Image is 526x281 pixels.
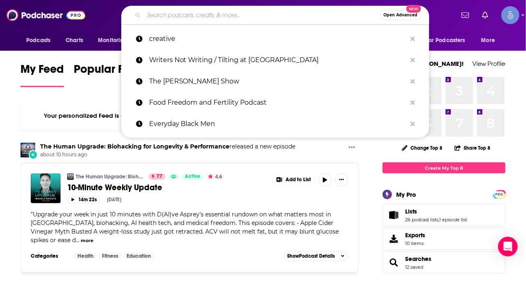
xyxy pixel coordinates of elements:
button: Show More Button [345,143,358,153]
button: 4.6 [206,173,224,180]
span: Show Podcast Details [287,253,335,259]
button: Show More Button [335,173,348,187]
span: about 10 hours ago [40,151,295,158]
p: creative [149,28,406,49]
span: 10-Minute Weekly Update [67,182,162,193]
a: Charts [60,33,88,48]
a: The [PERSON_NAME] Show [121,71,429,92]
span: Charts [66,35,83,46]
h3: Categories [31,253,68,259]
span: ... [76,236,79,244]
span: My Feed [20,62,64,81]
p: The Chris Salerno Show [149,71,406,92]
input: Search podcasts, credits, & more... [144,9,380,22]
span: Add to List [286,177,311,183]
a: creative [121,28,429,49]
span: Logged in as Spiral5-G1 [501,6,519,24]
a: View Profile [472,60,506,67]
span: More [481,35,495,46]
button: Show profile menu [501,6,519,24]
span: Upgrade your week in just 10 minutes with D(AI)ve Asprey’s essential rundown on what matters most... [31,211,339,244]
button: more [81,237,93,244]
a: My Feed [20,62,64,87]
a: 77 [149,173,166,180]
a: PRO [494,191,504,197]
span: Open Advanced [384,13,418,17]
a: 1 episode list [439,217,467,223]
a: Lists [385,209,402,221]
p: Everyday Black Men [149,113,406,135]
div: My Pro [396,191,416,198]
a: The Human Upgrade: Biohacking for Longevity & Performance [40,143,229,150]
div: Your personalized Feed is curated based on the Podcasts, Creators, Users, and Lists that you Follow. [20,102,358,130]
img: Podchaser - Follow, Share and Rate Podcasts [7,7,85,23]
span: Lists [405,208,417,215]
a: Education [124,253,154,259]
span: Active [185,173,200,181]
span: Searches [383,252,506,274]
a: 12 saved [405,264,423,270]
a: Popular Feed [74,62,143,87]
a: Create My Top 8 [383,162,506,173]
button: Open AdvancedNew [380,10,422,20]
span: Lists [383,204,506,226]
button: ShowPodcast Details [283,251,348,261]
div: New Episode [29,150,38,159]
p: Food Freedom and Fertility Podcast [149,92,406,113]
a: Show notifications dropdown [479,8,492,22]
a: Exports [383,228,506,250]
a: Show notifications dropdown [458,8,472,22]
a: 26 podcast lists [405,217,438,223]
a: Searches [385,257,402,268]
a: The Human Upgrade: Biohacking for Longevity & Performance [76,173,143,180]
span: Exports [405,232,425,239]
span: New [406,5,421,13]
span: 77 [156,173,162,181]
p: Writers Not Writing / Tilting at Windmills [149,49,406,71]
div: Open Intercom Messenger [498,237,518,256]
a: Food Freedom and Fertility Podcast [121,92,429,113]
button: open menu [20,33,61,48]
span: Popular Feed [74,62,143,81]
span: 10 items [405,241,425,246]
img: The Human Upgrade: Biohacking for Longevity & Performance [67,173,74,180]
img: The Human Upgrade: Biohacking for Longevity & Performance [20,143,35,157]
a: Lists [405,208,467,215]
button: Change Top 8 [397,143,448,153]
button: open menu [421,33,477,48]
span: " [31,211,339,244]
h3: released a new episode [40,143,295,151]
a: Everyday Black Men [121,113,429,135]
a: Fitness [99,253,122,259]
a: Writers Not Writing / Tilting at [GEOGRAPHIC_DATA] [121,49,429,71]
span: Exports [385,233,402,245]
span: Monitoring [98,35,127,46]
img: User Profile [501,6,519,24]
button: Show More Button [272,173,315,187]
button: open menu [476,33,506,48]
button: Share Top 8 [454,140,491,156]
a: Searches [405,255,431,263]
span: For Podcasters [426,35,465,46]
a: Health [74,253,97,259]
img: 10-Minute Weekly Update [31,173,61,203]
a: 10-Minute Weekly Update [67,182,266,193]
a: Active [181,173,204,180]
div: Search podcasts, credits, & more... [121,6,429,25]
div: [DATE] [107,197,121,202]
span: Podcasts [26,35,50,46]
button: 14m 22s [67,196,100,204]
span: PRO [494,191,504,198]
span: , [438,217,439,223]
button: open menu [92,33,138,48]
